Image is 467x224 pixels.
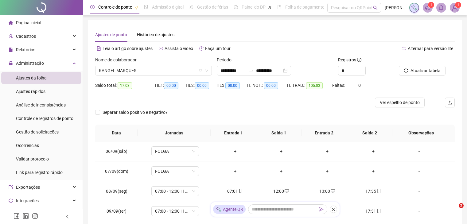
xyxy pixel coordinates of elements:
span: pushpin [135,6,138,9]
span: Observações [397,129,445,136]
span: 00:00 [225,82,240,89]
div: 07:01 [217,188,253,195]
span: 09/09(ter) [107,209,126,214]
span: Atualizar tabela [411,67,441,74]
span: Admissão digital [152,5,184,10]
span: 06/09(sáb) [106,149,127,154]
div: + [309,168,345,175]
div: - [401,208,437,214]
span: Administração [16,61,44,66]
span: [PERSON_NAME] [385,4,406,11]
img: 36607 [450,3,459,12]
span: sun [189,5,193,9]
span: Leia o artigo sobre ajustes [103,46,153,51]
span: 08/09(seg) [106,189,127,194]
div: 17:31 [355,208,391,214]
div: 12:00 [263,188,299,195]
div: Saldo total: [95,82,155,89]
span: 17:03 [118,82,132,89]
span: 07:00 - 12:00 | 13:00 - 17:00 [155,207,195,216]
span: Ver espelho de ponto [380,99,420,106]
span: info-circle [357,58,361,62]
span: RANGEL MARQUES [99,66,208,75]
span: 0 [358,83,361,88]
span: 00:00 [164,82,178,89]
span: Registros [338,56,361,63]
div: 17:35 [355,188,391,195]
th: Saída 1 [256,125,302,141]
th: Entrada 1 [211,125,256,141]
th: Jornadas [138,125,211,141]
div: + [217,148,253,155]
span: Ajustes da folha [16,75,47,80]
span: Ajustes rápidos [16,89,45,94]
span: swap [402,46,406,51]
div: HE 2: [186,82,216,89]
iframe: Intercom live chat [446,203,461,218]
span: 1 [457,3,459,7]
div: HE 1: [155,82,186,89]
span: Separar saldo positivo e negativo? [100,109,170,116]
span: Análise de inconsistências [16,102,66,107]
button: Ver espelho de ponto [375,98,425,107]
span: desktop [330,189,335,193]
span: Validar protocolo [16,156,49,161]
span: youtube [159,46,163,51]
div: + [263,148,299,155]
span: lock [9,61,13,65]
span: home [9,21,13,25]
span: mobile [238,189,243,193]
span: 07/09(dom) [105,169,128,174]
span: send [319,207,324,211]
span: upload [447,100,452,105]
label: Nome do colaborador [95,56,141,63]
span: to [249,68,254,73]
span: file-done [144,5,148,9]
span: 07:00 - 12:00 | 13:00 - 17:00 [155,187,195,196]
span: desktop [284,189,289,193]
span: Painel do DP [242,5,266,10]
span: Link para registro rápido [16,170,63,175]
th: Observações [392,125,450,141]
div: + [263,168,299,175]
sup: 1 [428,2,434,8]
span: 00:00 [195,82,209,89]
div: + [355,148,391,155]
span: Página inicial [16,20,41,25]
span: bell [438,5,444,10]
div: + [309,148,345,155]
span: FOLGA [155,167,195,176]
span: Relatórios [16,47,35,52]
span: Ajustes de ponto [95,32,127,37]
span: Faltas: [332,83,346,88]
span: Controle de registros de ponto [16,116,73,121]
span: clock-circle [90,5,95,9]
span: Histórico de ajustes [137,32,174,37]
div: H. TRAB.: [287,82,332,89]
div: - [401,168,437,175]
span: 105:03 [306,82,323,89]
div: - [401,148,437,155]
span: down [205,69,208,72]
span: reload [404,68,408,73]
span: Ocorrências [16,143,39,148]
span: FOLGA [155,147,195,156]
div: + [355,168,391,175]
span: Gestão de solicitações [16,129,59,134]
div: HE 3: [216,82,247,89]
span: history [199,46,204,51]
span: swap-right [249,68,254,73]
div: + [217,168,253,175]
img: sparkle-icon.fc2bf0ac1784a2077858766a79e2daf3.svg [411,4,418,11]
span: 00:00 [264,82,278,89]
button: Atualizar tabela [399,66,446,75]
span: facebook [14,213,20,219]
label: Período [217,56,235,63]
span: linkedin [23,213,29,219]
span: 2 [459,203,464,208]
span: notification [425,5,430,10]
sup: Atualize o seu contato no menu Meus Dados [455,2,461,8]
span: 1 [430,3,432,7]
span: filter [199,69,202,72]
div: Agente QR [213,205,246,214]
